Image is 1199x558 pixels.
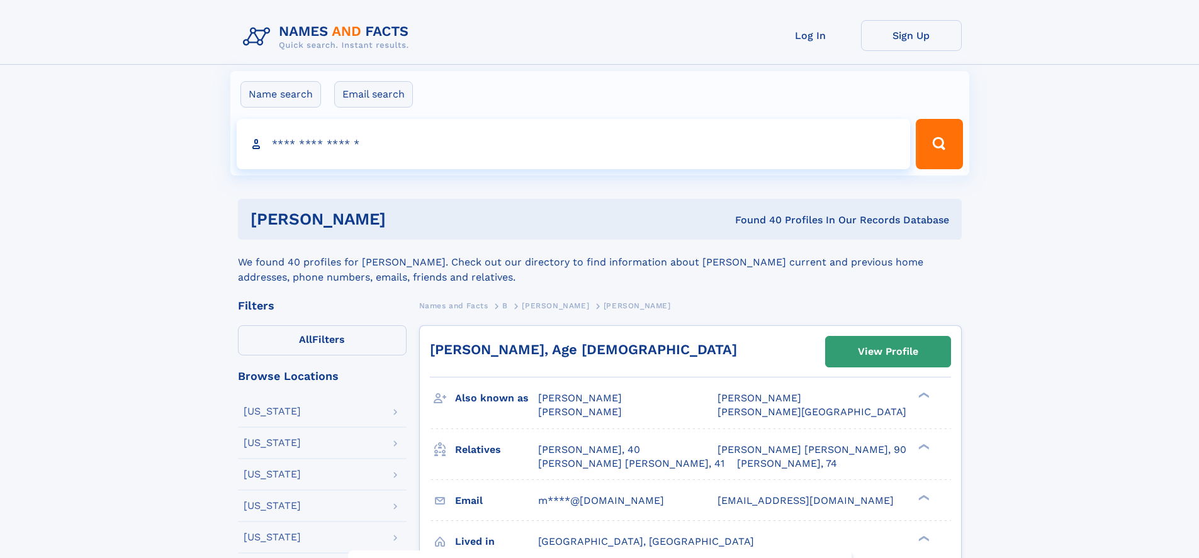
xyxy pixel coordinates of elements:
div: ❯ [915,391,930,399]
span: [PERSON_NAME] [718,392,801,404]
a: Sign Up [861,20,962,51]
span: All [299,333,312,345]
div: [US_STATE] [244,406,301,416]
div: ❯ [915,442,930,450]
div: [US_STATE] [244,469,301,479]
a: View Profile [826,337,950,367]
h1: [PERSON_NAME] [250,211,561,227]
button: Search Button [916,119,962,169]
div: Found 40 Profiles In Our Records Database [560,213,949,227]
span: [PERSON_NAME] [538,392,622,404]
a: Log In [760,20,861,51]
span: [EMAIL_ADDRESS][DOMAIN_NAME] [718,494,894,506]
span: [PERSON_NAME][GEOGRAPHIC_DATA] [718,406,906,418]
div: ❯ [915,534,930,542]
div: Filters [238,300,407,311]
h3: Email [455,490,538,511]
div: Browse Locations [238,371,407,382]
input: search input [237,119,911,169]
div: ❯ [915,493,930,501]
h3: Relatives [455,439,538,460]
label: Filters [238,325,407,355]
div: View Profile [858,337,918,366]
span: [PERSON_NAME] [538,406,622,418]
a: Names and Facts [419,298,488,313]
div: [US_STATE] [244,532,301,542]
a: [PERSON_NAME], 40 [538,443,640,457]
img: Logo Names and Facts [238,20,419,54]
h3: Lived in [455,531,538,552]
label: Name search [240,81,321,108]
div: [US_STATE] [244,438,301,448]
a: [PERSON_NAME] [PERSON_NAME], 90 [718,443,906,457]
label: Email search [334,81,413,108]
a: B [502,298,508,313]
a: [PERSON_NAME] [522,298,589,313]
a: [PERSON_NAME], 74 [737,457,837,471]
span: [PERSON_NAME] [522,301,589,310]
a: [PERSON_NAME], Age [DEMOGRAPHIC_DATA] [430,342,737,357]
span: B [502,301,508,310]
h3: Also known as [455,388,538,409]
span: [GEOGRAPHIC_DATA], [GEOGRAPHIC_DATA] [538,535,754,547]
div: We found 40 profiles for [PERSON_NAME]. Check out our directory to find information about [PERSON... [238,240,962,285]
a: [PERSON_NAME] [PERSON_NAME], 41 [538,457,724,471]
div: [US_STATE] [244,501,301,511]
span: [PERSON_NAME] [604,301,671,310]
